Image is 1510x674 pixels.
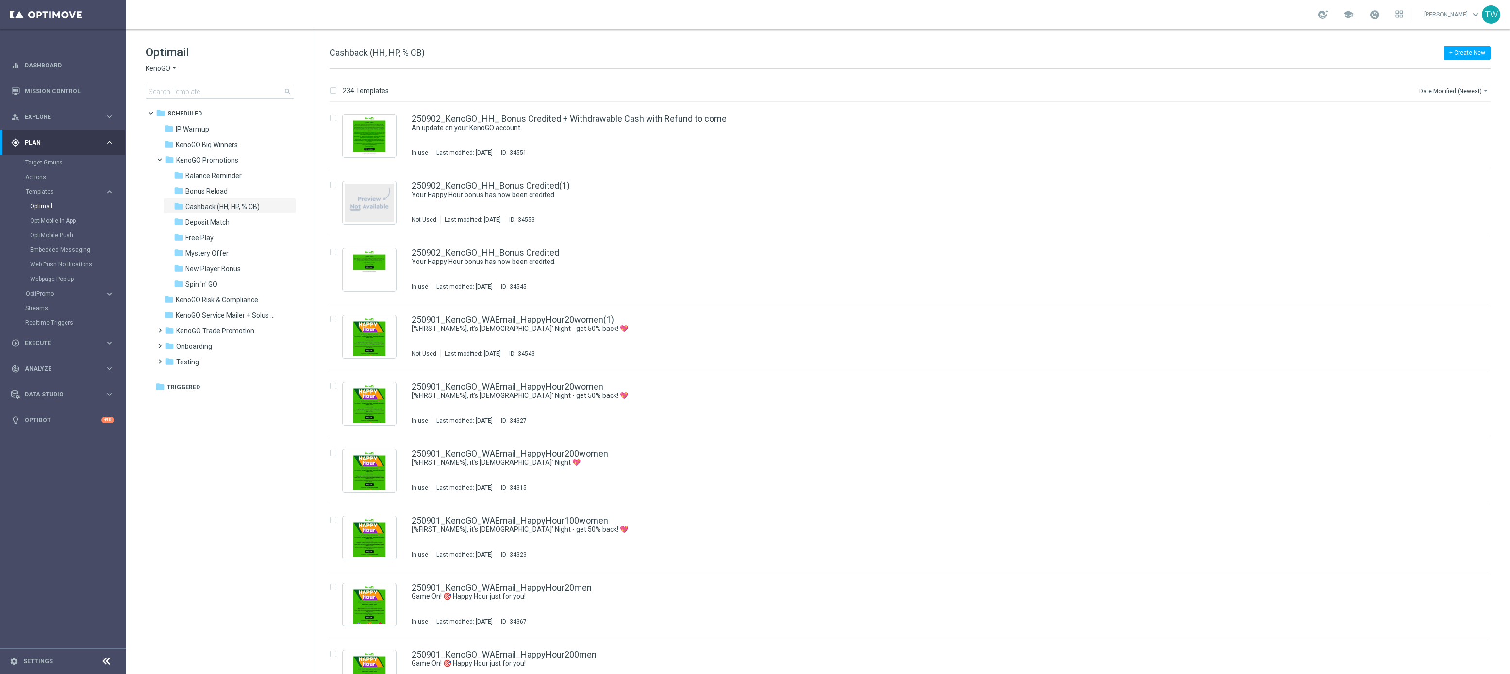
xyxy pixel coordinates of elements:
span: IP Warmup [176,125,209,133]
button: Mission Control [11,87,115,95]
div: Press SPACE to select this row. [320,169,1508,236]
span: Testing [176,358,199,366]
span: Bonus Reload [185,187,228,196]
span: search [284,88,292,96]
a: Your Happy Hour bonus has now been credited. [412,190,1427,199]
div: Embedded Messaging [30,243,125,257]
div: Last modified: [DATE] [432,484,497,492]
i: folder [165,357,174,366]
i: folder [164,310,174,320]
a: Mission Control [25,78,114,104]
a: Actions [25,173,101,181]
span: Cashback (HH, HP, % CB) [185,202,260,211]
div: 34543 [518,350,535,358]
i: arrow_drop_down [170,64,178,73]
a: Webpage Pop-up [30,275,101,283]
button: gps_fixed Plan keyboard_arrow_right [11,139,115,147]
span: Spin 'n' GO [185,280,217,289]
a: Your Happy Hour bonus has now been credited. [412,257,1427,266]
span: Cashback (HH, HP, % CB) [330,48,425,58]
a: 250901_KenoGO_WAEmail_HappyHour20women [412,382,603,391]
a: 250902_KenoGO_HH_Bonus Credited [412,248,559,257]
i: settings [10,657,18,666]
div: [%FIRST_NAME%], it’s Ladies’ Night - get 50% back! 💖 [412,391,1449,400]
i: folder [155,382,165,392]
a: [%FIRST_NAME%], it’s [DEMOGRAPHIC_DATA]’ Night 💖 [412,458,1427,467]
i: keyboard_arrow_right [105,112,114,121]
i: keyboard_arrow_right [105,289,114,298]
span: KenoGO Service Mailer + Solus eDM [176,311,276,320]
img: 34323.jpeg [345,519,394,557]
a: 250901_KenoGO_WAEmail_HappyHour20women(1) [412,315,614,324]
span: KenoGO Trade Promotion [176,327,254,335]
span: Plan [25,140,105,146]
span: school [1343,9,1354,20]
div: Execute [11,339,105,347]
span: New Player Bonus [185,264,241,273]
div: Last modified: [DATE] [441,350,505,358]
div: [%FIRST_NAME%], it’s Ladies’ Night - get 50% back! 💖 [412,324,1449,333]
div: Templates [25,184,125,286]
button: Date Modified (Newest)arrow_drop_down [1418,85,1491,97]
div: 34323 [510,551,527,559]
i: folder [165,155,174,164]
div: Streams [25,301,125,315]
button: + Create New [1444,46,1491,60]
a: OptiMobile Push [30,231,101,239]
i: folder [174,248,183,258]
i: folder [156,108,166,118]
a: 250901_KenoGO_WAEmail_HappyHour200men [412,650,597,659]
div: Your Happy Hour bonus has now been credited. [412,257,1449,266]
a: 250901_KenoGO_WAEmail_HappyHour200women [412,449,608,458]
div: In use [412,551,428,559]
div: Last modified: [DATE] [432,551,497,559]
div: Realtime Triggers [25,315,125,330]
a: [%FIRST_NAME%], it’s [DEMOGRAPHIC_DATA]’ Night - get 50% back! 💖 [412,324,1427,333]
span: KenoGO Risk & Compliance [176,296,258,304]
div: person_search Explore keyboard_arrow_right [11,113,115,121]
a: [%FIRST_NAME%], it’s [DEMOGRAPHIC_DATA]’ Night - get 50% back! 💖 [412,391,1427,400]
i: folder [174,217,183,227]
button: equalizer Dashboard [11,62,115,69]
a: Target Groups [25,159,101,166]
button: track_changes Analyze keyboard_arrow_right [11,365,115,373]
div: Data Studio [11,390,105,399]
a: Embedded Messaging [30,246,101,254]
span: Free Play [185,233,214,242]
i: keyboard_arrow_right [105,187,114,197]
span: Deposit Match [185,218,230,227]
a: 250901_KenoGO_WAEmail_HappyHour20men [412,583,592,592]
a: 250902_KenoGO_HH_Bonus Credited(1) [412,181,570,190]
span: Templates [26,189,95,195]
button: Data Studio keyboard_arrow_right [11,391,115,398]
span: Scheduled [167,109,202,118]
div: Press SPACE to select this row. [320,303,1508,370]
div: ID: [497,149,527,157]
span: Onboarding [176,342,212,351]
i: keyboard_arrow_right [105,138,114,147]
i: folder [164,295,174,304]
span: Mystery Offer [185,249,229,258]
div: An update on your KenoGO account. [412,123,1449,132]
div: Not Used [412,350,436,358]
div: Optimail [30,199,125,214]
i: arrow_drop_down [1482,87,1490,95]
h1: Optimail [146,45,294,60]
div: Press SPACE to select this row. [320,571,1508,638]
img: 34545.jpeg [345,251,394,289]
div: Last modified: [DATE] [432,417,497,425]
a: 250902_KenoGO_HH_ Bonus Credited + Withdrawable Cash with Refund to come [412,115,727,123]
div: In use [412,417,428,425]
div: ID: [497,618,527,625]
button: Templates keyboard_arrow_right [25,188,115,196]
div: OptiMobile In-App [30,214,125,228]
a: An update on your KenoGO account. [412,123,1427,132]
div: play_circle_outline Execute keyboard_arrow_right [11,339,115,347]
i: keyboard_arrow_right [105,390,114,399]
a: Streams [25,304,101,312]
img: 34543.jpeg [345,318,394,356]
span: KenoGO Promotions [176,156,238,164]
